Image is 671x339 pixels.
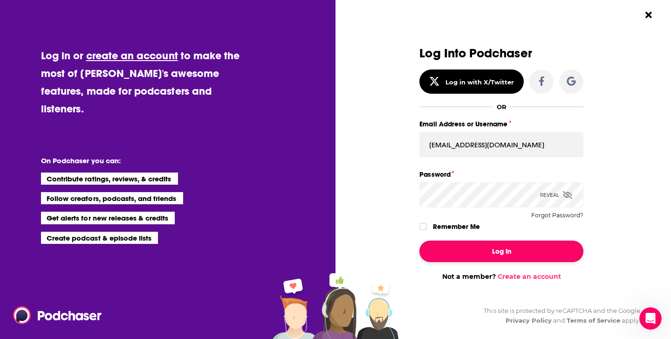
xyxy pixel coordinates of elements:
[640,6,657,24] button: Close Button
[433,221,480,233] label: Remember Me
[540,182,572,208] div: Reveal
[419,132,583,157] input: Email Address or Username
[419,69,524,94] button: Log in with X/Twitter
[497,103,507,111] div: OR
[639,307,662,330] iframe: Intercom live chat
[41,173,178,185] li: Contribute ratings, reviews, & credits
[419,241,583,262] button: Log In
[531,212,583,219] button: Forgot Password?
[41,212,175,224] li: Get alerts for new releases & credits
[445,78,514,86] div: Log in with X/Twitter
[476,306,640,325] div: This site is protected by reCAPTCHA and the Google and apply.
[567,317,620,324] a: Terms of Service
[419,47,583,60] h3: Log Into Podchaser
[498,272,561,281] a: Create an account
[41,232,158,244] li: Create podcast & episode lists
[419,272,583,281] div: Not a member?
[506,317,552,324] a: Privacy Policy
[41,192,183,204] li: Follow creators, podcasts, and friends
[419,168,583,180] label: Password
[41,156,227,165] li: On Podchaser you can:
[13,306,103,324] img: Podchaser - Follow, Share and Rate Podcasts
[419,118,583,130] label: Email Address or Username
[86,49,178,62] a: create an account
[13,306,95,324] a: Podchaser - Follow, Share and Rate Podcasts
